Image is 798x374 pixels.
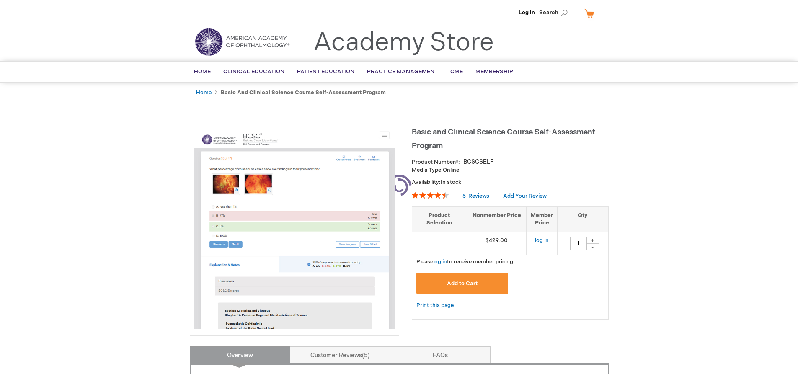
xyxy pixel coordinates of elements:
span: CME [450,68,463,75]
p: Online [412,166,609,174]
span: In stock [441,179,461,186]
th: Product Selection [412,206,467,232]
input: Qty [570,237,587,250]
a: Home [196,89,212,96]
th: Qty [558,206,608,232]
strong: Product Number [412,159,460,165]
span: Basic and Clinical Science Course Self-Assessment Program [412,128,595,150]
span: Clinical Education [223,68,284,75]
a: Print this page [416,300,454,311]
div: BCSCSELF [463,158,494,166]
a: 5 Reviews [462,193,491,199]
strong: Basic and Clinical Science Course Self-Assessment Program [221,89,386,96]
span: Reviews [468,193,489,199]
span: Home [194,68,211,75]
th: Member Price [527,206,558,232]
p: Availability: [412,178,609,186]
img: Basic and Clinical Science Course Self-Assessment Program [194,129,395,329]
span: Please to receive member pricing [416,258,513,265]
strong: Media Type: [412,167,443,173]
div: 92% [412,192,449,199]
a: Overview [190,346,290,363]
span: 5 [362,352,370,359]
span: Add to Cart [447,280,478,287]
a: Customer Reviews5 [290,346,390,363]
button: Add to Cart [416,273,509,294]
td: $429.00 [467,232,527,255]
div: - [586,243,599,250]
span: Search [539,4,571,21]
a: log in [433,258,447,265]
a: log in [535,237,549,244]
th: Nonmember Price [467,206,527,232]
a: FAQs [390,346,491,363]
span: Membership [475,68,513,75]
a: Add Your Review [503,193,547,199]
div: + [586,237,599,244]
span: 5 [462,193,466,199]
a: Academy Store [313,28,494,58]
span: Practice Management [367,68,438,75]
span: Patient Education [297,68,354,75]
a: Log In [519,9,535,16]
